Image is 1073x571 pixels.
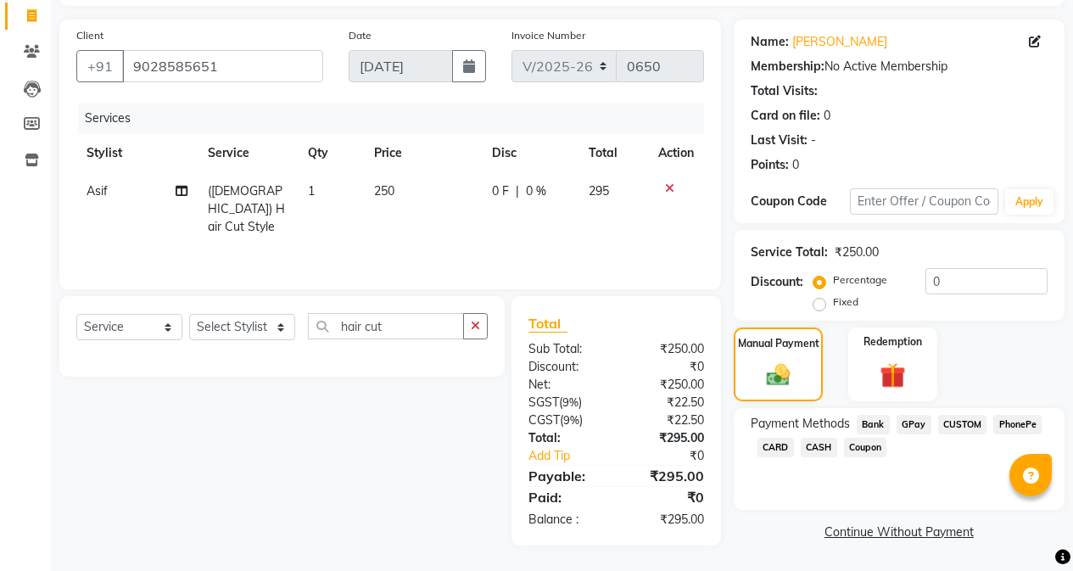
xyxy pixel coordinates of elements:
[857,415,890,434] span: Bank
[308,183,315,199] span: 1
[364,134,482,172] th: Price
[76,50,124,82] button: +91
[872,360,914,391] img: _gift.svg
[835,244,879,261] div: ₹250.00
[616,411,717,429] div: ₹22.50
[208,183,285,234] span: ([DEMOGRAPHIC_DATA]) Hair Cut Style
[833,294,858,310] label: Fixed
[516,376,617,394] div: Net:
[526,182,546,200] span: 0 %
[751,132,808,149] div: Last Visit:
[516,358,617,376] div: Discount:
[616,466,717,486] div: ₹295.00
[482,134,578,172] th: Disc
[844,438,887,457] span: Coupon
[751,58,1048,76] div: No Active Membership
[897,415,931,434] span: GPay
[516,511,617,529] div: Balance :
[492,182,509,200] span: 0 F
[1005,189,1053,215] button: Apply
[616,358,717,376] div: ₹0
[648,134,704,172] th: Action
[516,394,617,411] div: ( )
[811,132,816,149] div: -
[308,313,464,339] input: Search or Scan
[938,415,987,434] span: CUSTOM
[993,415,1042,434] span: PhonePe
[616,340,717,358] div: ₹250.00
[198,134,297,172] th: Service
[516,411,617,429] div: ( )
[633,447,717,465] div: ₹0
[863,334,922,350] label: Redemption
[511,28,585,43] label: Invoice Number
[616,376,717,394] div: ₹250.00
[516,182,519,200] span: |
[349,28,372,43] label: Date
[616,487,717,507] div: ₹0
[801,438,837,457] span: CASH
[516,466,617,486] div: Payable:
[833,272,887,288] label: Percentage
[528,395,559,410] span: SGST
[751,156,789,174] div: Points:
[87,183,108,199] span: Asif
[737,523,1061,541] a: Continue Without Payment
[516,429,617,447] div: Total:
[792,33,887,51] a: [PERSON_NAME]
[562,395,578,409] span: 9%
[298,134,364,172] th: Qty
[528,412,560,428] span: CGST
[122,50,323,82] input: Search by Name/Mobile/Email/Code
[751,244,828,261] div: Service Total:
[528,315,567,333] span: Total
[516,447,633,465] a: Add Tip
[616,511,717,529] div: ₹295.00
[616,394,717,411] div: ₹22.50
[751,82,818,100] div: Total Visits:
[751,415,850,433] span: Payment Methods
[751,33,789,51] div: Name:
[738,336,819,351] label: Manual Payment
[76,28,103,43] label: Client
[751,193,850,210] div: Coupon Code
[759,361,798,389] img: _cash.svg
[516,340,617,358] div: Sub Total:
[850,188,998,215] input: Enter Offer / Coupon Code
[374,183,394,199] span: 250
[792,156,799,174] div: 0
[516,487,617,507] div: Paid:
[751,273,803,291] div: Discount:
[78,103,717,134] div: Services
[757,438,794,457] span: CARD
[589,183,609,199] span: 295
[824,107,830,125] div: 0
[616,429,717,447] div: ₹295.00
[751,107,820,125] div: Card on file:
[563,413,579,427] span: 9%
[751,58,824,76] div: Membership:
[578,134,648,172] th: Total
[76,134,198,172] th: Stylist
